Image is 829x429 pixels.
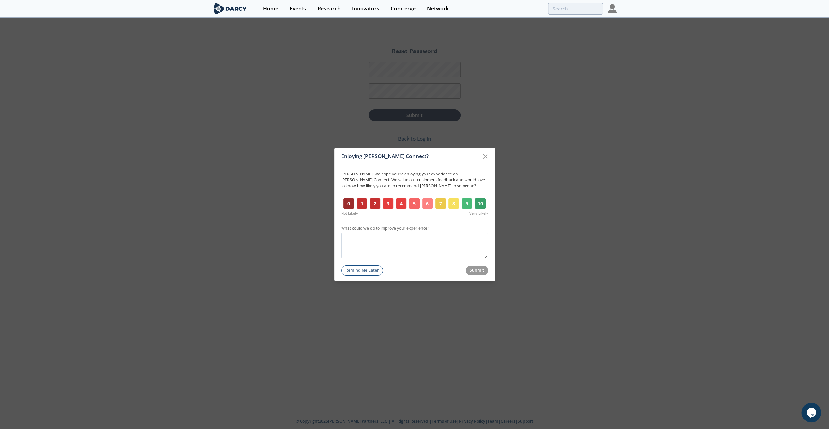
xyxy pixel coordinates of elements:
[466,266,488,275] button: Submit
[213,3,248,14] img: logo-wide.svg
[422,198,433,209] button: 6
[263,6,278,11] div: Home
[383,198,394,209] button: 3
[290,6,306,11] div: Events
[448,198,459,209] button: 8
[608,4,617,13] img: Profile
[462,198,472,209] button: 9
[341,171,488,189] p: [PERSON_NAME] , we hope you’re enjoying your experience on [PERSON_NAME] Connect. We value our cu...
[343,198,354,209] button: 0
[318,6,341,11] div: Research
[409,198,420,209] button: 5
[801,403,822,422] iframe: chat widget
[357,198,367,209] button: 1
[370,198,381,209] button: 2
[469,211,488,216] span: Very Likely
[391,6,416,11] div: Concierge
[396,198,407,209] button: 4
[341,211,358,216] span: Not Likely
[341,265,383,276] button: Remind Me Later
[427,6,449,11] div: Network
[352,6,379,11] div: Innovators
[341,225,488,231] label: What could we do to improve your experience?
[475,198,486,209] button: 10
[341,150,479,163] div: Enjoying [PERSON_NAME] Connect?
[435,198,446,209] button: 7
[548,3,603,15] input: Advanced Search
